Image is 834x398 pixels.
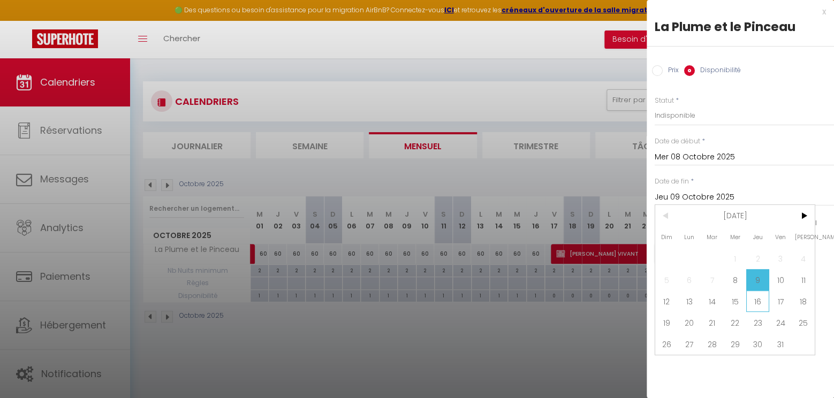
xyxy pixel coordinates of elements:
span: 30 [746,333,769,355]
label: Date de fin [655,177,689,187]
label: Disponibilité [695,65,741,77]
span: 17 [769,290,792,312]
span: 4 [792,248,815,269]
span: 11 [792,269,815,290]
span: 16 [746,290,769,312]
span: 20 [678,312,701,333]
span: 3 [769,248,792,269]
span: [PERSON_NAME] [792,226,815,248]
span: Mar [701,226,724,248]
div: x [647,5,826,18]
label: Date de début [655,136,700,147]
span: 2 [746,248,769,269]
span: Ven [769,226,792,248]
span: 23 [746,312,769,333]
span: Dim [655,226,678,248]
span: < [655,205,678,226]
div: La Plume et le Pinceau [655,18,826,35]
span: 5 [655,269,678,290]
span: 27 [678,333,701,355]
span: 12 [655,290,678,312]
span: 18 [792,290,815,312]
span: [DATE] [678,205,792,226]
span: 26 [655,333,678,355]
span: > [792,205,815,226]
span: 25 [792,312,815,333]
label: Prix [663,65,679,77]
span: 7 [701,269,724,290]
span: 21 [701,312,724,333]
span: 28 [701,333,724,355]
span: 8 [724,269,747,290]
span: 13 [678,290,701,312]
span: 1 [724,248,747,269]
span: Jeu [746,226,769,248]
span: 14 [701,290,724,312]
span: 31 [769,333,792,355]
span: 15 [724,290,747,312]
span: Mer [724,226,747,248]
label: Statut [655,96,674,106]
span: 6 [678,269,701,290]
span: Lun [678,226,701,248]
span: 22 [724,312,747,333]
button: Ouvrir le widget de chat LiveChat [9,4,41,36]
span: 10 [769,269,792,290]
span: 19 [655,312,678,333]
span: 24 [769,312,792,333]
span: 29 [724,333,747,355]
span: 9 [746,269,769,290]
